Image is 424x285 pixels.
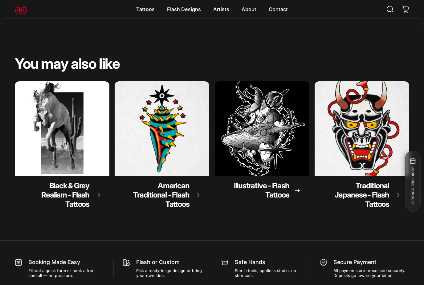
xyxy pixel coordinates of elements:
[15,81,109,218] a: Black & Grey Realism - Flash Tattoos
[130,3,161,16] summary: Tattoos
[399,2,412,16] a: 0 items
[315,81,409,218] a: Traditional Japanese - Flash Tattoos
[130,3,294,16] nav: Primary
[335,181,389,209] span: Traditional Japanese - Flash Tattoos
[234,181,289,199] span: Illustrative - Flash Tattoos
[235,3,263,16] summary: About
[333,268,409,278] p: All payments are processed securely. Deposits go toward your tattoo.
[136,259,203,266] p: Flash or Custom
[161,3,207,16] summary: Flash Designs
[235,259,302,266] p: Safe Hands
[235,268,302,278] p: Sterile tools, spotless studio, no shortcuts.
[215,81,309,218] a: Illustrative - Flash Tattoos
[207,3,235,16] summary: Artists
[136,268,203,278] p: Pick a ready-to-go design or bring your own idea.
[405,151,420,212] button: BOOK FREE CONSULT
[41,56,68,71] animate-element: may
[28,268,104,278] p: Fill out a quick form or book a free consult — no pressure.
[71,56,96,71] animate-element: also
[333,259,409,266] p: Secure Payment
[28,259,104,266] p: Booking Made Easy
[133,181,189,209] span: American Traditional - Flash Tattoos
[15,56,39,71] animate-element: You
[41,181,89,209] span: Black & Grey Realism - Flash Tattoos
[99,56,120,71] animate-element: like
[263,3,294,16] a: Contact
[115,81,209,218] a: American Traditional - Flash Tattoos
